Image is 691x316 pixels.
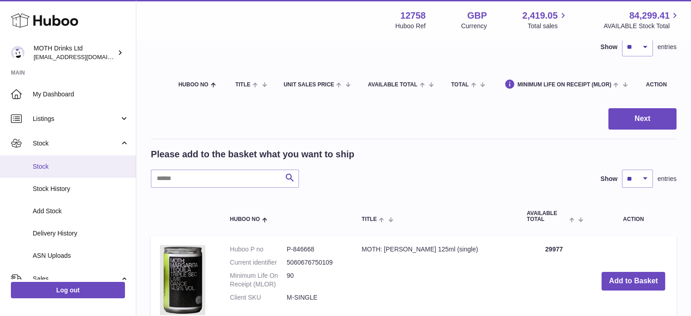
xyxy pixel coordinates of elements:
[160,245,205,315] img: MOTH: Margarita 125ml (single)
[629,10,670,22] span: 84,299.41
[230,271,287,289] dt: Minimum Life On Receipt (MLOR)
[395,22,426,30] div: Huboo Ref
[522,10,558,22] span: 2,419.05
[603,22,680,30] span: AVAILABLE Stock Total
[283,82,334,88] span: Unit Sales Price
[362,216,377,222] span: Title
[11,282,125,298] a: Log out
[522,10,568,30] a: 2,419.05 Total sales
[230,216,260,222] span: Huboo no
[601,43,617,51] label: Show
[235,82,250,88] span: Title
[646,82,667,88] div: Action
[601,175,617,183] label: Show
[527,211,567,222] span: AVAILABLE Total
[33,90,129,99] span: My Dashboard
[151,148,354,161] h2: Please add to the basket what you want to ship
[33,139,119,148] span: Stock
[657,175,676,183] span: entries
[34,44,115,61] div: MOTH Drinks Ltd
[590,201,676,231] th: Action
[287,271,343,289] dd: 90
[368,82,418,88] span: AVAILABLE Total
[451,82,469,88] span: Total
[602,272,665,291] button: Add to Basket
[608,108,676,130] button: Next
[603,10,680,30] a: 84,299.41 AVAILABLE Stock Total
[11,46,25,60] img: orders@mothdrinks.com
[461,22,487,30] div: Currency
[33,275,119,283] span: Sales
[287,293,343,302] dd: M-SINGLE
[34,53,134,60] span: [EMAIL_ADDRESS][DOMAIN_NAME]
[179,82,209,88] span: Huboo no
[33,229,129,238] span: Delivery History
[657,43,676,51] span: entries
[287,258,343,267] dd: 5060676750109
[400,10,426,22] strong: 12758
[33,251,129,260] span: ASN Uploads
[33,185,129,193] span: Stock History
[287,245,343,254] dd: P-846668
[527,22,568,30] span: Total sales
[230,293,287,302] dt: Client SKU
[33,162,129,171] span: Stock
[467,10,487,22] strong: GBP
[517,82,611,88] span: Minimum Life On Receipt (MLOR)
[33,207,129,216] span: Add Stock
[230,245,287,254] dt: Huboo P no
[230,258,287,267] dt: Current identifier
[33,115,119,123] span: Listings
